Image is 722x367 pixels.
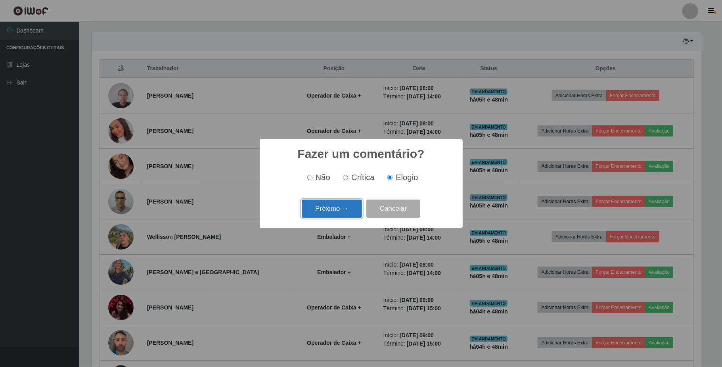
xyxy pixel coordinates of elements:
input: Não [307,175,312,180]
input: Crítica [343,175,348,180]
input: Elogio [387,175,393,180]
button: Próximo → [302,200,362,218]
span: Crítica [351,173,375,182]
span: Elogio [396,173,418,182]
span: Não [316,173,330,182]
button: Cancelar [366,200,420,218]
h2: Fazer um comentário? [297,147,424,161]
